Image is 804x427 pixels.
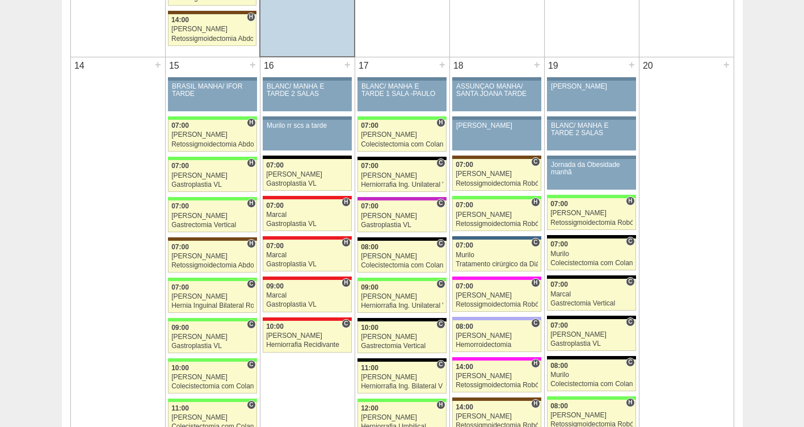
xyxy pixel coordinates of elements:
[361,202,378,210] span: 07:00
[361,342,443,350] div: Gastrectomia Vertical
[357,81,446,111] a: BLANC/ MANHÃ E TARDE 1 SALA -PAULO
[171,302,254,309] div: Hernia Inguinal Bilateral Robótica
[547,195,635,198] div: Key: Brasil
[263,120,351,150] a: Murilo rr scs a tarde
[456,403,473,411] span: 14:00
[547,359,635,391] a: C 08:00 Murilo Colecistectomia com Colangiografia VL
[263,236,351,240] div: Key: Assunção
[266,180,348,187] div: Gastroplastia VL
[547,319,635,351] a: C 07:00 [PERSON_NAME] Gastroplastia VL
[266,171,348,178] div: [PERSON_NAME]
[547,235,635,238] div: Key: Blanc
[452,240,541,271] a: C 07:00 Murilo Tratamento cirúrgico da Diástase do reto abdomem
[171,283,189,291] span: 07:00
[168,77,256,81] div: Key: Aviso
[547,396,635,400] div: Key: Brasil
[452,77,541,81] div: Key: Aviso
[168,120,256,152] a: H 07:00 [PERSON_NAME] Retossigmoidectomia Abdominal VL
[456,292,538,299] div: [PERSON_NAME]
[248,57,258,72] div: +
[531,319,540,328] span: Consultório
[361,414,443,421] div: [PERSON_NAME]
[452,156,541,159] div: Key: Santa Joana
[171,221,254,229] div: Gastrectomia Vertical
[550,340,633,348] div: Gastroplastia VL
[550,402,568,410] span: 08:00
[357,237,446,241] div: Key: Blanc
[456,252,538,259] div: Murilo
[550,259,633,267] div: Colecistectomia com Colangiografia VL
[263,199,351,231] a: H 07:00 Marcal Gastroplastia VL
[361,364,378,372] span: 11:00
[355,57,373,74] div: 17
[547,275,635,279] div: Key: Blanc
[357,321,446,353] a: C 10:00 [PERSON_NAME] Gastrectomia Vertical
[452,280,541,312] a: H 07:00 [PERSON_NAME] Retossigmoidectomia Robótica
[171,414,254,421] div: [PERSON_NAME]
[626,358,634,367] span: Consultório
[171,141,254,148] div: Retossigmoidectomia Abdominal VL
[550,250,633,258] div: Murilo
[456,363,473,371] span: 14:00
[452,357,541,361] div: Key: Pro Matre
[531,278,540,287] span: Hospital
[361,333,443,341] div: [PERSON_NAME]
[452,120,541,150] a: [PERSON_NAME]
[551,83,632,90] div: [PERSON_NAME]
[550,371,633,379] div: Murilo
[436,279,445,288] span: Consultório
[171,212,254,220] div: [PERSON_NAME]
[456,261,538,268] div: Tratamento cirúrgico da Diástase do reto abdomem
[168,237,256,241] div: Key: Santa Joana
[436,199,445,208] span: Consultório
[456,83,537,98] div: ASSUNÇÃO MANHÃ/ SANTA JOANA TARDE
[357,197,446,200] div: Key: Maria Braido
[550,210,633,217] div: [PERSON_NAME]
[550,362,568,370] span: 08:00
[531,399,540,408] span: Hospital
[550,300,633,307] div: Gastrectomia Vertical
[171,35,253,43] div: Retossigmoidectomia Abdominal VL
[551,161,632,176] div: Jornada da Obesidade manhã
[357,278,446,281] div: Key: Brasil
[247,199,255,208] span: Hospital
[357,157,446,160] div: Key: Blanc
[361,302,443,309] div: Herniorrafia Ing. Unilateral VL
[171,293,254,300] div: [PERSON_NAME]
[171,383,254,390] div: Colecistectomia com Colangiografia VL
[531,198,540,207] span: Hospital
[357,358,446,362] div: Key: Blanc
[247,239,255,248] span: Hospital
[171,262,254,269] div: Retossigmoidectomia Abdominal VL
[361,243,378,251] span: 08:00
[266,220,348,228] div: Gastroplastia VL
[547,77,635,81] div: Key: Aviso
[531,238,540,247] span: Consultório
[171,131,254,139] div: [PERSON_NAME]
[452,361,541,392] a: H 14:00 [PERSON_NAME] Retossigmoidectomia Robótica
[531,359,540,368] span: Hospital
[171,16,189,24] span: 14:00
[456,341,538,349] div: Hemorroidectomia
[531,157,540,166] span: Consultório
[452,397,541,401] div: Key: Santa Joana
[545,57,562,74] div: 19
[361,181,443,189] div: Herniorrafia Ing. Unilateral VL
[361,212,443,220] div: [PERSON_NAME]
[263,77,351,81] div: Key: Aviso
[263,240,351,271] a: H 07:00 Marcal Gastroplastia VL
[547,159,635,190] a: Jornada da Obesidade manhã
[547,316,635,319] div: Key: Blanc
[168,160,256,192] a: H 07:00 [PERSON_NAME] Gastroplastia VL
[361,383,443,390] div: Herniorrafia Ing. Bilateral VL
[247,158,255,168] span: Hospital
[452,81,541,111] a: ASSUNÇÃO MANHÃ/ SANTA JOANA TARDE
[452,317,541,320] div: Key: Christóvão da Gama
[456,211,538,219] div: [PERSON_NAME]
[171,172,254,179] div: [PERSON_NAME]
[550,380,633,388] div: Colecistectomia com Colangiografia VL
[436,400,445,409] span: Hospital
[168,14,256,46] a: H 14:00 [PERSON_NAME] Retossigmoidectomia Abdominal VL
[456,220,538,228] div: Retossigmoidectomia Robótica
[357,241,446,273] a: C 08:00 [PERSON_NAME] Colecistectomia com Colangiografia VL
